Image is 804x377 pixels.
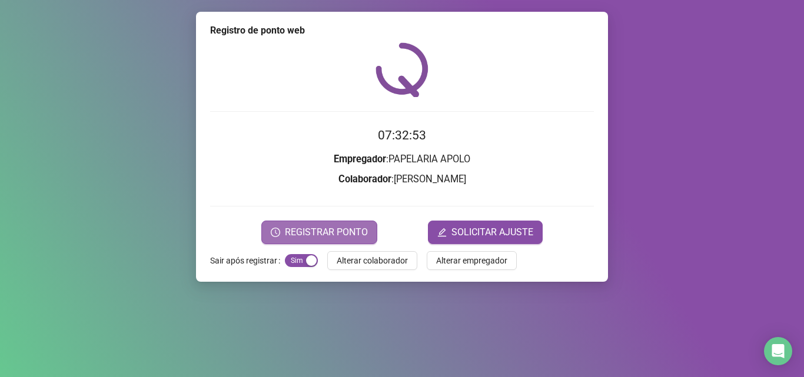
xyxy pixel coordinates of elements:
[271,228,280,237] span: clock-circle
[437,228,447,237] span: edit
[378,128,426,142] time: 07:32:53
[327,251,417,270] button: Alterar colaborador
[376,42,428,97] img: QRPoint
[427,251,517,270] button: Alterar empregador
[337,254,408,267] span: Alterar colaborador
[210,172,594,187] h3: : [PERSON_NAME]
[210,24,594,38] div: Registro de ponto web
[210,152,594,167] h3: : PAPELARIA APOLO
[261,221,377,244] button: REGISTRAR PONTO
[428,221,543,244] button: editSOLICITAR AJUSTE
[451,225,533,239] span: SOLICITAR AJUSTE
[210,251,285,270] label: Sair após registrar
[436,254,507,267] span: Alterar empregador
[334,154,386,165] strong: Empregador
[338,174,391,185] strong: Colaborador
[764,337,792,365] div: Open Intercom Messenger
[285,225,368,239] span: REGISTRAR PONTO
